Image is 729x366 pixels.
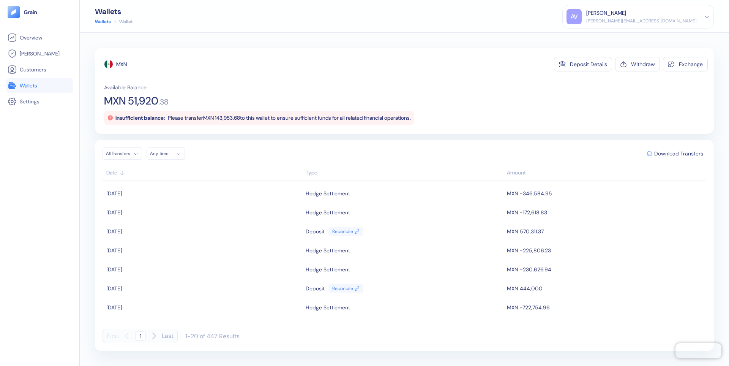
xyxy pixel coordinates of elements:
button: Exchange [663,57,708,71]
span: [PERSON_NAME] [20,50,60,57]
a: Wallets [8,81,72,90]
div: Any time [150,151,173,157]
a: Wallets [95,18,111,25]
span: MXN -172,618.83 [507,209,547,216]
a: Overview [8,33,72,42]
span: [DATE] [106,285,122,292]
span: Available Balance [104,84,147,91]
span: MXN -722,754.96 [507,304,550,311]
span: Please transfer MXN 143,953.68 to this wallet to ensure sufficient funds for all related financia... [168,114,411,121]
div: Wallets [95,8,133,15]
a: Customers [8,65,72,74]
span: Wallets [20,82,37,89]
span: MXN 444,000 [507,285,543,292]
div: Sort descending [507,169,702,177]
button: First [107,329,119,343]
button: Last [162,329,174,343]
div: Deposit [306,225,325,238]
span: MXN -346,584.95 [507,190,552,197]
span: MXN 570,311.37 [507,228,544,235]
button: Withdraw [615,57,660,71]
span: MXN -230,626.94 [507,266,551,273]
div: Deposit Details [570,62,607,67]
span: [DATE] [106,247,122,254]
button: Any time [147,147,185,160]
img: logo [24,10,38,15]
span: [DATE] [106,209,122,216]
button: Download Transfers [644,148,706,159]
div: Hedge Settlement [306,206,350,219]
a: Reconcile [328,284,363,293]
span: Customers [20,66,46,73]
div: [PERSON_NAME] [586,9,626,17]
div: Exchange [679,62,703,67]
span: [DATE] [106,304,122,311]
div: Hedge Settlement [306,263,350,276]
span: [DATE] [106,266,122,273]
div: Sort ascending [306,169,503,177]
div: [PERSON_NAME][EMAIL_ADDRESS][DOMAIN_NAME] [586,17,697,24]
span: Settings [20,98,39,105]
span: Download Transfers [654,151,703,156]
span: MXN 51,920 [104,96,158,106]
span: Overview [20,34,42,41]
span: . 38 [158,98,169,106]
div: Withdraw [631,62,655,67]
div: Hedge Settlement [306,301,350,314]
a: [PERSON_NAME] [8,49,72,58]
div: Sort ascending [106,169,302,177]
iframe: Chatra live chat [675,343,721,358]
a: Settings [8,97,72,106]
div: Deposit [306,282,325,295]
div: AV [566,9,582,24]
span: [DATE] [106,228,122,235]
img: logo-tablet-V2.svg [8,6,20,18]
div: 1-20 of 447 Results [185,332,240,340]
span: MXN -225,806.23 [507,247,551,254]
div: Hedge Settlement [306,187,350,200]
button: Deposit Details [554,57,612,71]
div: MXN [116,60,127,68]
span: [DATE] [106,190,122,197]
a: Reconcile [328,227,363,236]
span: Insufficient balance: [115,114,165,121]
div: Hedge Settlement [306,244,350,257]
